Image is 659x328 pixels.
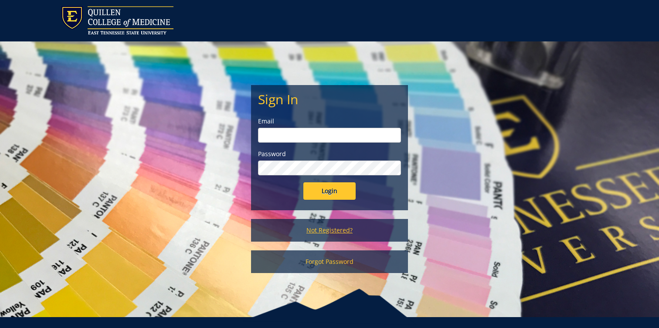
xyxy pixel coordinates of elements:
label: Password [258,150,401,158]
h2: Sign In [258,92,401,106]
label: Email [258,117,401,126]
a: Not Registered? [251,219,408,242]
input: Login [303,182,356,200]
a: Forgot Password [251,250,408,273]
img: ETSU logo [61,6,173,34]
